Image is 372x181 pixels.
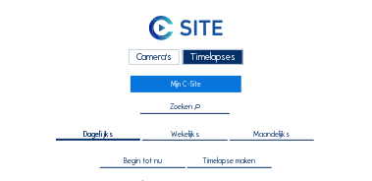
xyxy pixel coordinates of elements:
span: Dagelijks [83,131,113,139]
a: Mijn C-Site [131,76,242,91]
span: Maandelijks [253,131,290,139]
div: Camera's [129,49,181,66]
span: Begin tot nu [124,157,162,165]
img: C-SITE Logo [149,16,224,40]
span: Wekelijks [171,131,199,139]
a: C-SITE Logo [46,14,325,46]
div: Timelapses [183,49,244,66]
span: Timelapse maken [203,157,256,165]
